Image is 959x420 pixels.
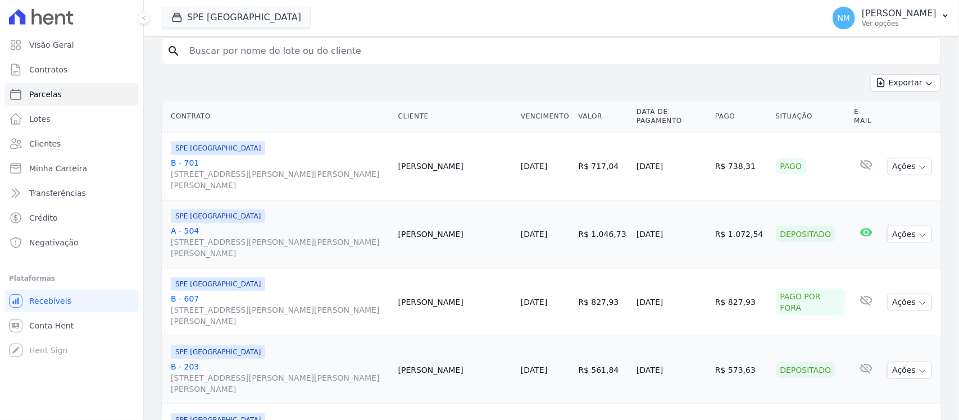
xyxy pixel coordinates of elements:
[29,39,74,51] span: Visão Geral
[516,101,574,133] th: Vencimento
[171,372,389,395] span: [STREET_ADDRESS][PERSON_NAME][PERSON_NAME][PERSON_NAME]
[776,226,836,242] div: Depositado
[171,236,389,259] span: [STREET_ADDRESS][PERSON_NAME][PERSON_NAME][PERSON_NAME]
[29,295,71,307] span: Recebíveis
[4,34,139,56] a: Visão Geral
[162,101,394,133] th: Contrato
[171,209,265,223] span: SPE [GEOGRAPHIC_DATA]
[171,293,389,327] a: B - 607[STREET_ADDRESS][PERSON_NAME][PERSON_NAME][PERSON_NAME]
[4,83,139,106] a: Parcelas
[776,362,836,378] div: Depositado
[171,345,265,359] span: SPE [GEOGRAPHIC_DATA]
[29,163,87,174] span: Minha Carteira
[394,101,516,133] th: Cliente
[29,188,86,199] span: Transferências
[711,200,771,268] td: R$ 1.072,54
[711,336,771,404] td: R$ 573,63
[632,336,711,404] td: [DATE]
[776,158,807,174] div: Pago
[887,294,932,311] button: Ações
[29,138,61,149] span: Clientes
[574,101,632,133] th: Valor
[574,133,632,200] td: R$ 717,04
[4,231,139,254] a: Negativação
[521,230,547,239] a: [DATE]
[887,158,932,175] button: Ações
[862,8,937,19] p: [PERSON_NAME]
[711,101,771,133] th: Pago
[394,133,516,200] td: [PERSON_NAME]
[4,108,139,130] a: Lotes
[162,7,311,28] button: SPE [GEOGRAPHIC_DATA]
[632,101,711,133] th: Data de Pagamento
[4,182,139,204] a: Transferências
[394,200,516,268] td: [PERSON_NAME]
[29,237,79,248] span: Negativação
[171,361,389,395] a: B - 203[STREET_ADDRESS][PERSON_NAME][PERSON_NAME][PERSON_NAME]
[171,141,265,155] span: SPE [GEOGRAPHIC_DATA]
[4,290,139,312] a: Recebíveis
[771,101,850,133] th: Situação
[887,226,932,243] button: Ações
[9,272,134,285] div: Plataformas
[521,162,547,171] a: [DATE]
[838,14,851,22] span: NM
[171,168,389,191] span: [STREET_ADDRESS][PERSON_NAME][PERSON_NAME][PERSON_NAME]
[711,268,771,336] td: R$ 827,93
[776,289,846,316] div: Pago por fora
[574,200,632,268] td: R$ 1.046,73
[870,74,941,92] button: Exportar
[632,133,711,200] td: [DATE]
[4,157,139,180] a: Minha Carteira
[4,207,139,229] a: Crédito
[574,336,632,404] td: R$ 561,84
[711,133,771,200] td: R$ 738,31
[849,101,883,133] th: E-mail
[171,157,389,191] a: B - 701[STREET_ADDRESS][PERSON_NAME][PERSON_NAME][PERSON_NAME]
[4,58,139,81] a: Contratos
[171,225,389,259] a: A - 504[STREET_ADDRESS][PERSON_NAME][PERSON_NAME][PERSON_NAME]
[521,366,547,375] a: [DATE]
[887,362,932,379] button: Ações
[632,200,711,268] td: [DATE]
[824,2,959,34] button: NM [PERSON_NAME] Ver opções
[521,298,547,307] a: [DATE]
[29,320,74,331] span: Conta Hent
[4,133,139,155] a: Clientes
[167,44,180,58] i: search
[29,64,67,75] span: Contratos
[183,40,936,62] input: Buscar por nome do lote ou do cliente
[862,19,937,28] p: Ver opções
[394,268,516,336] td: [PERSON_NAME]
[574,268,632,336] td: R$ 827,93
[29,212,58,223] span: Crédito
[29,113,51,125] span: Lotes
[171,304,389,327] span: [STREET_ADDRESS][PERSON_NAME][PERSON_NAME][PERSON_NAME]
[29,89,62,100] span: Parcelas
[4,314,139,337] a: Conta Hent
[394,336,516,404] td: [PERSON_NAME]
[632,268,711,336] td: [DATE]
[171,277,265,291] span: SPE [GEOGRAPHIC_DATA]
